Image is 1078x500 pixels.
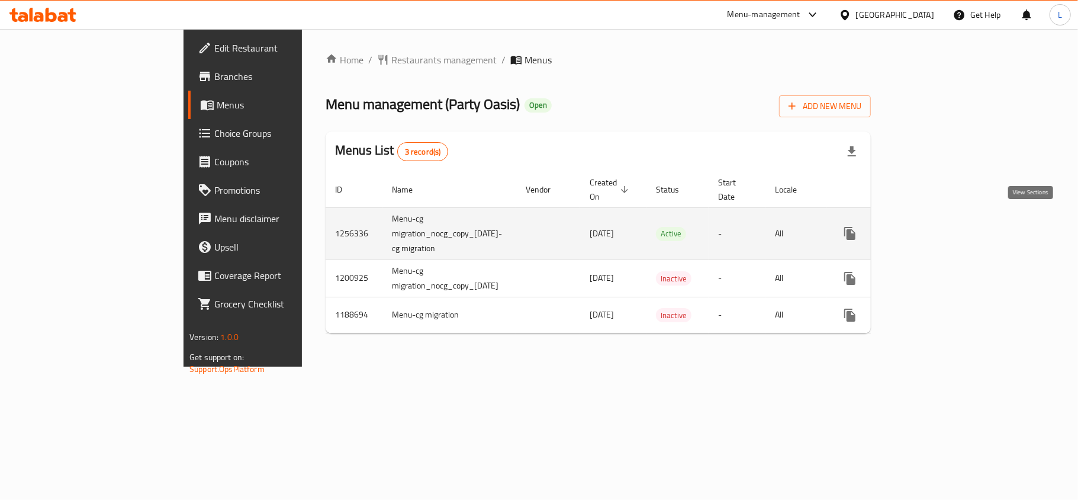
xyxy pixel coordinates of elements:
[214,126,354,140] span: Choice Groups
[779,95,871,117] button: Add New Menu
[709,259,765,297] td: -
[826,172,959,208] th: Actions
[524,100,552,110] span: Open
[1058,8,1062,21] span: L
[524,53,552,67] span: Menus
[377,53,497,67] a: Restaurants management
[189,329,218,345] span: Version:
[864,301,893,329] button: Change Status
[214,268,354,283] span: Coverage Report
[214,240,354,254] span: Upsell
[188,290,363,318] a: Grocery Checklist
[864,264,893,293] button: Change Status
[836,264,864,293] button: more
[526,182,566,197] span: Vendor
[656,182,694,197] span: Status
[838,137,866,166] div: Export file
[189,350,244,365] span: Get support on:
[214,211,354,226] span: Menu disclaimer
[368,53,372,67] li: /
[188,233,363,261] a: Upsell
[656,227,686,241] span: Active
[214,69,354,84] span: Branches
[220,329,239,345] span: 1.0.0
[335,182,358,197] span: ID
[326,172,959,334] table: enhanced table
[391,53,497,67] span: Restaurants management
[188,119,363,148] a: Choice Groups
[656,309,691,322] span: Inactive
[765,297,826,333] td: All
[188,204,363,233] a: Menu disclaimer
[398,146,448,158] span: 3 record(s)
[188,176,363,204] a: Promotions
[836,219,864,248] button: more
[501,53,506,67] li: /
[864,219,893,248] button: Change Status
[590,226,614,241] span: [DATE]
[382,207,516,259] td: Menu-cg migration_nocg_copy_[DATE]-cg migration
[326,91,520,117] span: Menu management ( Party Oasis )
[718,175,751,204] span: Start Date
[709,207,765,259] td: -
[765,207,826,259] td: All
[214,297,354,311] span: Grocery Checklist
[709,297,765,333] td: -
[590,175,632,204] span: Created On
[189,361,265,377] a: Support.OpsPlatform
[217,98,354,112] span: Menus
[656,272,691,286] span: Inactive
[397,142,449,161] div: Total records count
[656,271,691,286] div: Inactive
[590,307,614,322] span: [DATE]
[214,183,354,197] span: Promotions
[188,148,363,176] a: Coupons
[392,182,428,197] span: Name
[188,91,363,119] a: Menus
[188,62,363,91] a: Branches
[335,142,448,161] h2: Menus List
[214,155,354,169] span: Coupons
[382,259,516,297] td: Menu-cg migration_nocg_copy_[DATE]
[188,261,363,290] a: Coverage Report
[326,53,871,67] nav: breadcrumb
[856,8,934,21] div: [GEOGRAPHIC_DATA]
[789,99,861,114] span: Add New Menu
[524,98,552,113] div: Open
[836,301,864,329] button: more
[656,227,686,241] div: Active
[188,34,363,62] a: Edit Restaurant
[765,259,826,297] td: All
[382,297,516,333] td: Menu-cg migration
[590,270,614,286] span: [DATE]
[728,8,800,22] div: Menu-management
[214,41,354,55] span: Edit Restaurant
[775,182,812,197] span: Locale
